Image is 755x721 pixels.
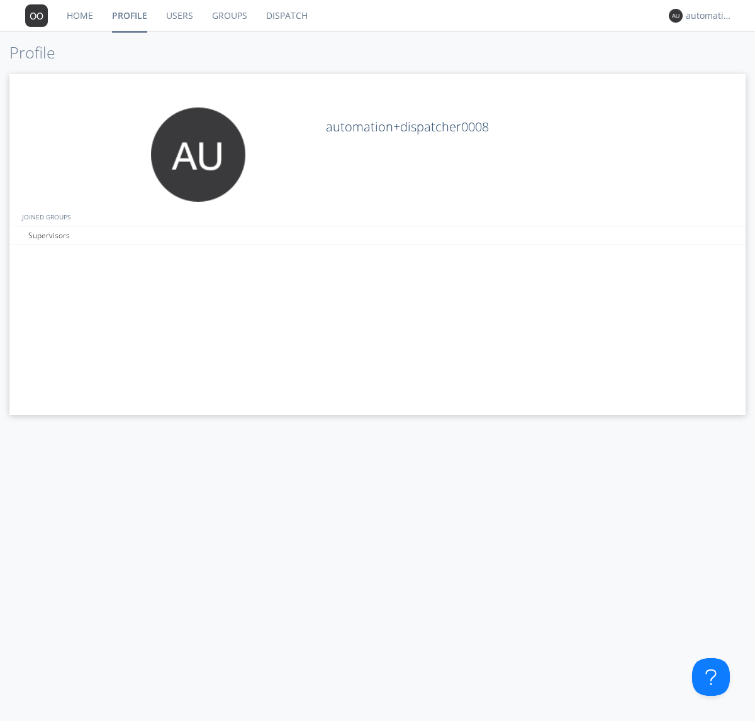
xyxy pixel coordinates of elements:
iframe: Toggle Customer Support [692,658,730,696]
img: 373638.png [25,4,48,27]
img: 373638.png [669,9,683,23]
h2: automation+dispatcher0008 [326,120,675,134]
img: 373638.png [151,107,245,202]
div: automation+dispatcher0008 [686,9,733,22]
h1: Profile [9,44,746,62]
div: JOINED GROUPS [19,207,742,226]
div: Supervisors [25,226,384,245]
